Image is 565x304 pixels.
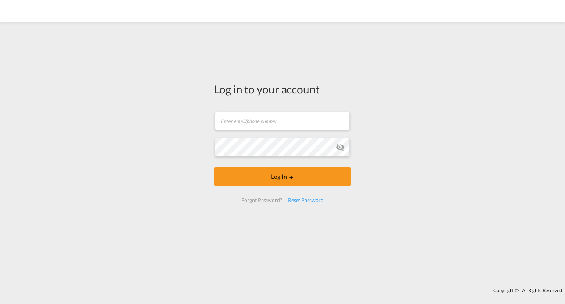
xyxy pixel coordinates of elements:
[214,81,351,97] div: Log in to your account
[238,194,285,207] div: Forgot Password?
[285,194,327,207] div: Reset Password
[214,167,351,186] button: LOGIN
[336,143,345,152] md-icon: icon-eye-off
[215,112,350,130] input: Enter email/phone number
